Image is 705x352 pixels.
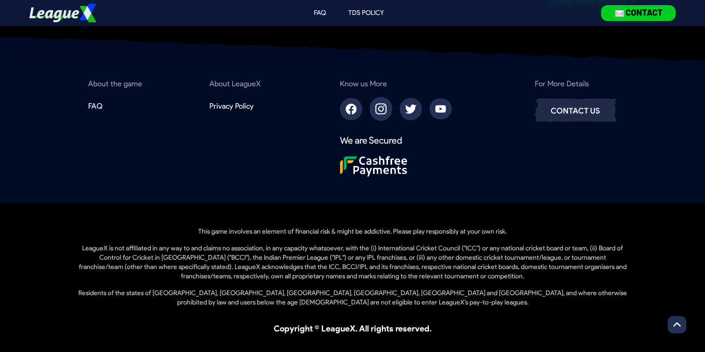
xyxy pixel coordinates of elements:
h2: Know us More [340,78,387,90]
div: FAQ [88,101,103,112]
img: up [673,320,681,330]
p: Copyright © LeagueX. All rights reserved. [76,322,629,335]
div: TDS Policy [348,8,384,18]
h2: For More Details [535,78,589,90]
img: leaguex twitter [405,104,416,115]
p: LeagueX is not affiliated in any way to and claims no association, in any capacity whatsoever, wi... [76,244,629,281]
div: FAQ [314,8,326,18]
div: Privacy Policy [209,101,254,112]
p: Residents of the states of [GEOGRAPHIC_DATA], [GEOGRAPHIC_DATA], [GEOGRAPHIC_DATA], [GEOGRAPHIC_D... [76,289,629,307]
img: leaguex instagram [375,103,387,115]
p: About the game [88,78,142,90]
img: leaguex facebook [346,104,357,115]
p: This game involves an element of financial risk & might be addictive. Please play responsibly at ... [76,227,629,236]
img: leaguex youtube [435,104,446,114]
h2: We are Secured [340,134,402,147]
img: download leaguex app [601,5,676,21]
img: cashfree [340,156,407,177]
h2: About LeagueX [209,78,261,90]
img: contactus [535,97,617,123]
